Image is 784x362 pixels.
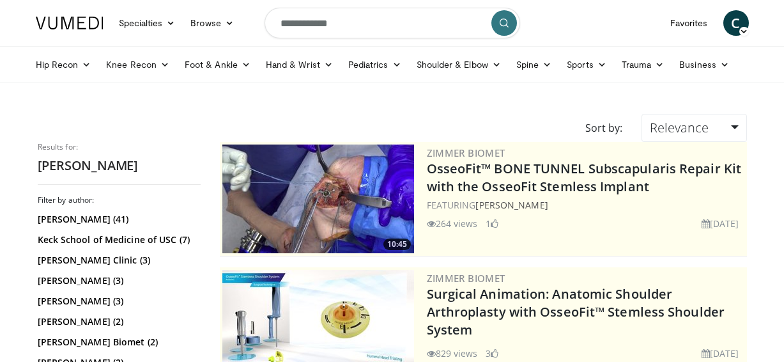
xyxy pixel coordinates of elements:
a: OsseoFit™ BONE TUNNEL Subscapularis Repair Kit with the OsseoFit Stemless Implant [427,160,742,195]
a: [PERSON_NAME] Biomet (2) [38,336,197,349]
a: [PERSON_NAME] (41) [38,213,197,226]
span: Relevance [650,119,709,136]
h2: [PERSON_NAME] [38,157,201,174]
a: 10:45 [222,145,414,253]
span: 10:45 [383,239,411,250]
li: 1 [486,217,498,230]
a: Zimmer Biomet [427,146,505,159]
a: C [723,10,749,36]
img: VuMedi Logo [36,17,104,29]
a: Relevance [642,114,746,142]
a: [PERSON_NAME] [475,199,548,211]
div: FEATURING [427,198,744,212]
a: Keck School of Medicine of USC (7) [38,233,197,246]
a: Business [672,52,737,77]
a: Specialties [111,10,183,36]
a: Pediatrics [341,52,409,77]
a: Hip Recon [28,52,99,77]
img: 2f1af013-60dc-4d4f-a945-c3496bd90c6e.300x170_q85_crop-smart_upscale.jpg [222,145,414,253]
a: Knee Recon [98,52,177,77]
a: Foot & Ankle [177,52,258,77]
a: Browse [183,10,242,36]
a: Favorites [663,10,716,36]
a: Surgical Animation: Anatomic Shoulder Arthroplasty with OsseoFit™ Stemless Shoulder System [427,285,725,338]
li: 3 [486,347,498,360]
a: Zimmer Biomet [427,272,505,285]
a: Sports [559,52,614,77]
a: Shoulder & Elbow [409,52,509,77]
li: 829 views [427,347,478,360]
a: Trauma [614,52,672,77]
p: Results for: [38,142,201,152]
li: [DATE] [702,347,739,360]
a: [PERSON_NAME] (2) [38,315,197,328]
a: [PERSON_NAME] (3) [38,295,197,308]
a: Hand & Wrist [258,52,341,77]
li: 264 views [427,217,478,230]
a: [PERSON_NAME] (3) [38,274,197,287]
div: Sort by: [576,114,632,142]
h3: Filter by author: [38,195,201,205]
li: [DATE] [702,217,739,230]
a: Spine [509,52,559,77]
input: Search topics, interventions [265,8,520,38]
a: [PERSON_NAME] Clinic (3) [38,254,197,267]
